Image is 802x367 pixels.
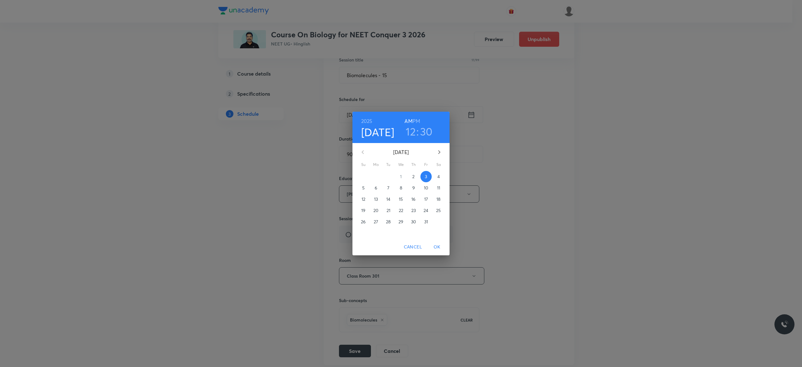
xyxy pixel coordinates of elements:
[374,196,378,202] p: 13
[420,125,433,138] button: 30
[416,125,419,138] h3: :
[408,216,419,227] button: 30
[361,117,372,125] button: 2025
[427,241,447,253] button: OK
[395,182,407,194] button: 8
[411,219,416,225] p: 30
[395,194,407,205] button: 15
[412,173,414,180] p: 2
[395,205,407,216] button: 22
[406,125,416,138] button: 12
[420,162,432,168] span: Fr
[411,196,415,202] p: 16
[408,205,419,216] button: 23
[358,205,369,216] button: 19
[370,194,382,205] button: 13
[399,207,403,214] p: 22
[420,182,432,194] button: 10
[387,185,389,191] p: 7
[413,117,420,125] button: PM
[361,207,365,214] p: 19
[424,219,428,225] p: 31
[424,196,428,202] p: 17
[420,194,432,205] button: 17
[361,125,394,139] button: [DATE]
[404,243,422,251] span: Cancel
[362,196,365,202] p: 12
[437,173,440,180] p: 4
[404,117,412,125] button: AM
[375,185,377,191] p: 6
[387,207,390,214] p: 21
[383,216,394,227] button: 28
[362,185,365,191] p: 5
[424,185,428,191] p: 10
[370,182,382,194] button: 6
[395,162,407,168] span: We
[408,171,419,182] button: 2
[374,219,378,225] p: 27
[420,205,432,216] button: 24
[395,216,407,227] button: 29
[370,148,432,156] p: [DATE]
[399,196,403,202] p: 15
[398,219,403,225] p: 29
[358,182,369,194] button: 5
[370,205,382,216] button: 20
[437,185,440,191] p: 11
[400,185,402,191] p: 8
[420,216,432,227] button: 31
[358,216,369,227] button: 26
[433,182,444,194] button: 11
[430,243,445,251] span: OK
[361,219,366,225] p: 26
[386,219,391,225] p: 28
[433,162,444,168] span: Sa
[436,196,440,202] p: 18
[433,171,444,182] button: 4
[411,207,416,214] p: 23
[424,207,428,214] p: 24
[433,205,444,216] button: 25
[386,196,390,202] p: 14
[370,162,382,168] span: Mo
[370,216,382,227] button: 27
[408,182,419,194] button: 9
[408,162,419,168] span: Th
[383,205,394,216] button: 21
[383,194,394,205] button: 14
[408,194,419,205] button: 16
[420,171,432,182] button: 3
[358,194,369,205] button: 12
[433,194,444,205] button: 18
[358,162,369,168] span: Su
[412,185,415,191] p: 9
[401,241,424,253] button: Cancel
[436,207,441,214] p: 25
[383,182,394,194] button: 7
[373,207,378,214] p: 20
[425,173,427,180] p: 3
[383,162,394,168] span: Tu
